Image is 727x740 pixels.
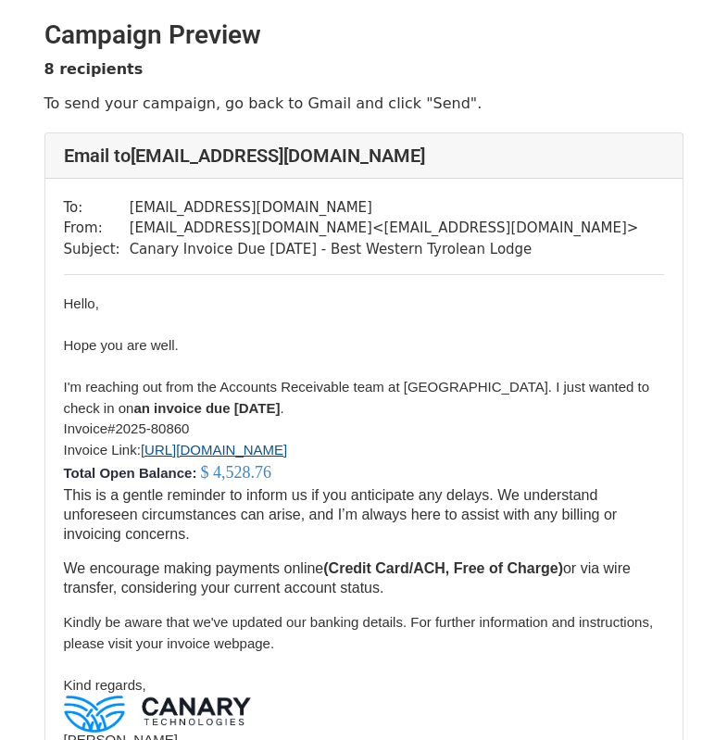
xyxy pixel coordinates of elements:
font: $ 4,528.76 [201,463,272,482]
span: Hello, [64,295,99,311]
span: We encourage making payments online [64,560,324,576]
span: I'm reaching out from the Accounts Receivable team at [GEOGRAPHIC_DATA]. I just wanted to check i... [64,379,650,416]
strong: an invoice due [DATE] [133,400,280,416]
td: Subject: [64,239,130,260]
td: To: [64,197,130,219]
td: [EMAIL_ADDRESS][DOMAIN_NAME] < [EMAIL_ADDRESS][DOMAIN_NAME] > [130,218,639,239]
span: Kindly be aware that we've updated our banking details. For further information and instructions,... [64,614,654,651]
strong: (Credit Card/ACH, Free of Charge) [323,560,563,576]
td: [EMAIL_ADDRESS][DOMAIN_NAME] [130,197,639,219]
td: From: [64,218,130,239]
font: [URL][DOMAIN_NAME] [141,442,287,458]
b: Total Open Balance: [64,465,197,481]
strong: 8 recipients [44,60,144,78]
span: or via wire transfer, considering your current account status. [64,560,631,596]
img: c29b55174a6d10e35b8ed12ea38c4a16ab5ad042.png [64,696,251,733]
p: To send your campaign, go back to Gmail and click "Send". [44,94,683,113]
span: Invoice# [64,420,116,436]
li: Invoice Link: [64,440,664,461]
span: Kind regards, [64,677,146,693]
h2: Campaign Preview [44,19,683,51]
h4: Email to [EMAIL_ADDRESS][DOMAIN_NAME] [64,144,664,167]
span: This is a gentle reminder to inform us if you anticipate any delays. We understand unforeseen cir... [64,487,618,542]
span: Hope you are well. [64,337,179,353]
li: 2025-80860 [64,419,664,440]
td: Canary Invoice Due [DATE] - Best Western Tyrolean Lodge [130,239,639,260]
